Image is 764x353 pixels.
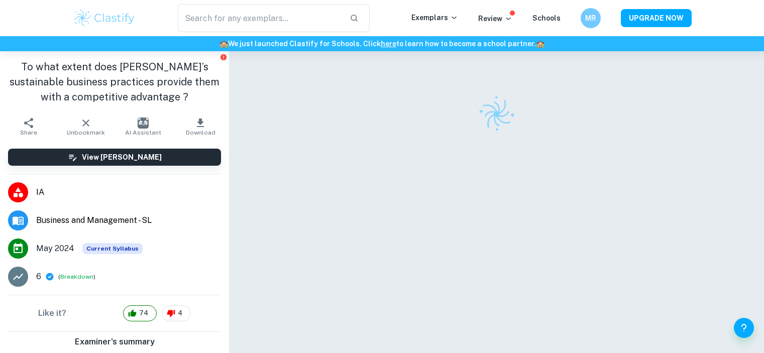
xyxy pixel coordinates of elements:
[138,117,149,129] img: AI Assistant
[581,8,601,28] button: MR
[134,308,154,318] span: 74
[532,14,561,22] a: Schools
[411,12,458,23] p: Exemplars
[220,53,227,61] button: Report issue
[60,272,93,281] button: Breakdown
[4,336,225,348] h6: Examiner's summary
[57,112,115,141] button: Unbookmark
[172,112,229,141] button: Download
[621,9,692,27] button: UPGRADE NOW
[67,129,105,136] span: Unbookmark
[82,152,162,163] h6: View [PERSON_NAME]
[36,271,41,283] p: 6
[536,40,544,48] span: 🏫
[478,13,512,24] p: Review
[36,186,221,198] span: IA
[472,89,521,139] img: Clastify logo
[220,40,228,48] span: 🏫
[115,112,172,141] button: AI Assistant
[172,308,188,318] span: 4
[82,243,143,254] span: Current Syllabus
[58,272,95,282] span: ( )
[8,59,221,104] h1: To what extent does [PERSON_NAME]’s sustainable business practices provide them with a competitiv...
[82,243,143,254] div: This exemplar is based on the current syllabus. Feel free to refer to it for inspiration/ideas wh...
[178,4,342,32] input: Search for any exemplars...
[381,40,396,48] a: here
[38,307,66,319] h6: Like it?
[125,129,161,136] span: AI Assistant
[162,305,191,321] div: 4
[20,129,37,136] span: Share
[2,38,762,49] h6: We just launched Clastify for Schools. Click to learn how to become a school partner.
[8,149,221,166] button: View [PERSON_NAME]
[585,13,596,24] h6: MR
[36,214,221,226] span: Business and Management - SL
[36,243,74,255] span: May 2024
[186,129,215,136] span: Download
[734,318,754,338] button: Help and Feedback
[73,8,137,28] img: Clastify logo
[123,305,157,321] div: 74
